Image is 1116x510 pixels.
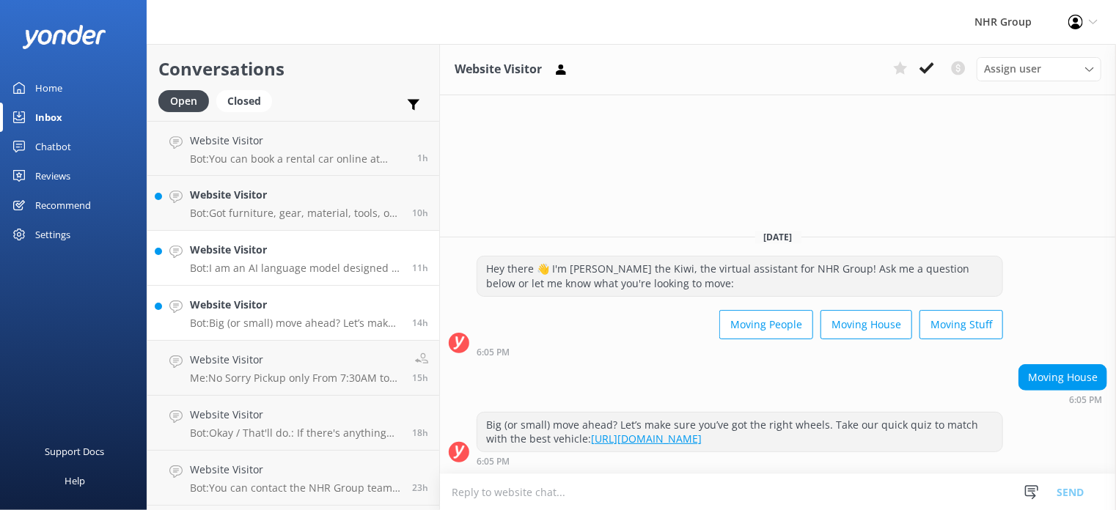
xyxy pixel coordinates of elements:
h4: Website Visitor [190,133,406,149]
div: Assign User [977,57,1101,81]
a: Website VisitorBot:I am an AI language model designed to answer your questions based on a knowled... [147,231,439,286]
span: Oct 07 2025 08:37am (UTC +13:00) Pacific/Auckland [412,481,428,494]
div: Inbox [35,103,62,132]
strong: 6:05 PM [477,348,510,357]
span: Oct 07 2025 08:17pm (UTC +13:00) Pacific/Auckland [412,262,428,274]
button: Moving Stuff [919,310,1003,339]
div: Reviews [35,161,70,191]
a: Website VisitorBot:Okay / That'll do.: If there's anything else I can help with, let me know!18h [147,396,439,451]
h4: Website Visitor [190,187,401,203]
div: Support Docs [45,437,105,466]
a: Website VisitorBot:Big (or small) move ahead? Let’s make sure you’ve got the right wheels. Take o... [147,286,439,341]
p: Me: No Sorry Pickup only From 7:30AM to between 5:00PM. [190,372,401,385]
h2: Conversations [158,55,428,83]
p: Bot: Big (or small) move ahead? Let’s make sure you’ve got the right wheels. Take our quick quiz ... [190,317,401,330]
h4: Website Visitor [190,407,401,423]
p: Bot: You can book a rental car online at [URL][DOMAIN_NAME]. [190,152,406,166]
strong: 6:05 PM [1069,396,1102,404]
span: Oct 08 2025 07:12am (UTC +13:00) Pacific/Auckland [417,152,428,164]
div: Oct 07 2025 06:05pm (UTC +13:00) Pacific/Auckland [477,456,1003,466]
strong: 6:05 PM [477,457,510,466]
div: Hey there 👋 I'm [PERSON_NAME] the Kiwi, the virtual assistant for NHR Group! Ask me a question be... [477,256,1002,295]
h3: Website Visitor [455,60,542,79]
p: Bot: I am an AI language model designed to answer your questions based on a knowledge base provid... [190,262,401,275]
a: Website VisitorBot:You can book a rental car online at [URL][DOMAIN_NAME].1h [147,121,439,176]
button: Moving People [719,310,813,339]
img: yonder-white-logo.png [22,25,106,49]
h4: Website Visitor [190,462,401,478]
button: Moving House [821,310,912,339]
p: Bot: Okay / That'll do.: If there's anything else I can help with, let me know! [190,426,401,440]
div: Recommend [35,191,91,220]
div: Oct 07 2025 06:05pm (UTC +13:00) Pacific/Auckland [477,347,1003,357]
div: Moving House [1019,365,1106,390]
span: Oct 07 2025 01:50pm (UTC +13:00) Pacific/Auckland [412,426,428,439]
h4: Website Visitor [190,242,401,258]
h4: Website Visitor [190,352,401,368]
span: [DATE] [755,231,801,243]
span: Oct 07 2025 04:22pm (UTC +13:00) Pacific/Auckland [412,372,428,384]
div: Big (or small) move ahead? Let’s make sure you’ve got the right wheels. Take our quick quiz to ma... [477,413,1002,451]
a: Website VisitorBot:Got furniture, gear, material, tools, or freight to move? Take our quiz to fin... [147,176,439,231]
span: Assign user [984,61,1041,77]
div: Open [158,90,209,112]
span: Oct 07 2025 06:05pm (UTC +13:00) Pacific/Auckland [412,317,428,329]
span: Oct 07 2025 09:26pm (UTC +13:00) Pacific/Auckland [412,207,428,219]
a: [URL][DOMAIN_NAME] [591,432,702,446]
p: Bot: You can contact the NHR Group team at 0800 110 110. [190,481,401,495]
div: Help [65,466,85,495]
div: Closed [216,90,272,112]
p: Bot: Got furniture, gear, material, tools, or freight to move? Take our quiz to find the best veh... [190,207,401,220]
a: Closed [216,92,279,108]
a: Website VisitorBot:You can contact the NHR Group team at 0800 110 110.23h [147,451,439,506]
div: Chatbot [35,132,71,161]
a: Website VisitorMe:No Sorry Pickup only From 7:30AM to between 5:00PM.15h [147,341,439,396]
h4: Website Visitor [190,297,401,313]
div: Home [35,73,62,103]
a: Open [158,92,216,108]
div: Oct 07 2025 06:05pm (UTC +13:00) Pacific/Auckland [1018,394,1107,404]
div: Settings [35,220,70,249]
